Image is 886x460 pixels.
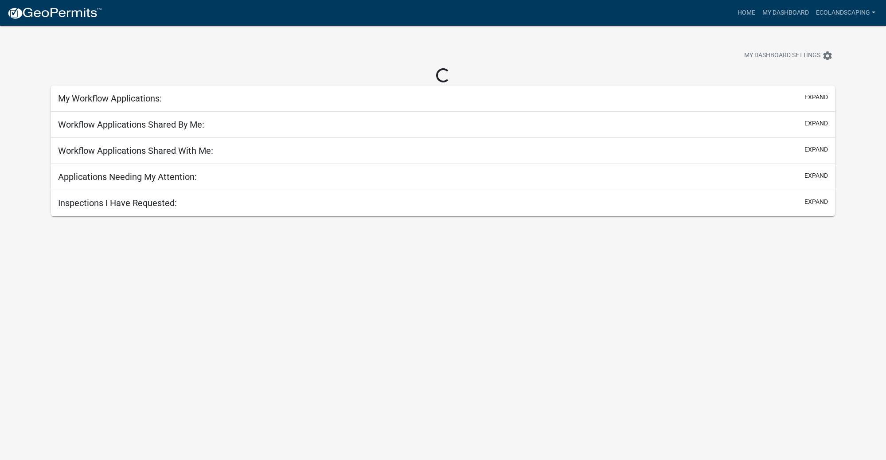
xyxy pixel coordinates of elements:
button: expand [804,171,828,180]
h5: My Workflow Applications: [58,93,162,104]
h5: Workflow Applications Shared With Me: [58,145,213,156]
button: expand [804,197,828,207]
button: expand [804,145,828,154]
a: My Dashboard [759,4,812,21]
h5: Inspections I Have Requested: [58,198,177,208]
h5: Workflow Applications Shared By Me: [58,119,204,130]
button: expand [804,119,828,128]
i: settings [822,51,833,61]
span: My Dashboard Settings [744,51,820,61]
h5: Applications Needing My Attention: [58,172,197,182]
button: expand [804,93,828,102]
button: My Dashboard Settingssettings [737,47,840,64]
a: Home [734,4,759,21]
a: ecolandscaping [812,4,879,21]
